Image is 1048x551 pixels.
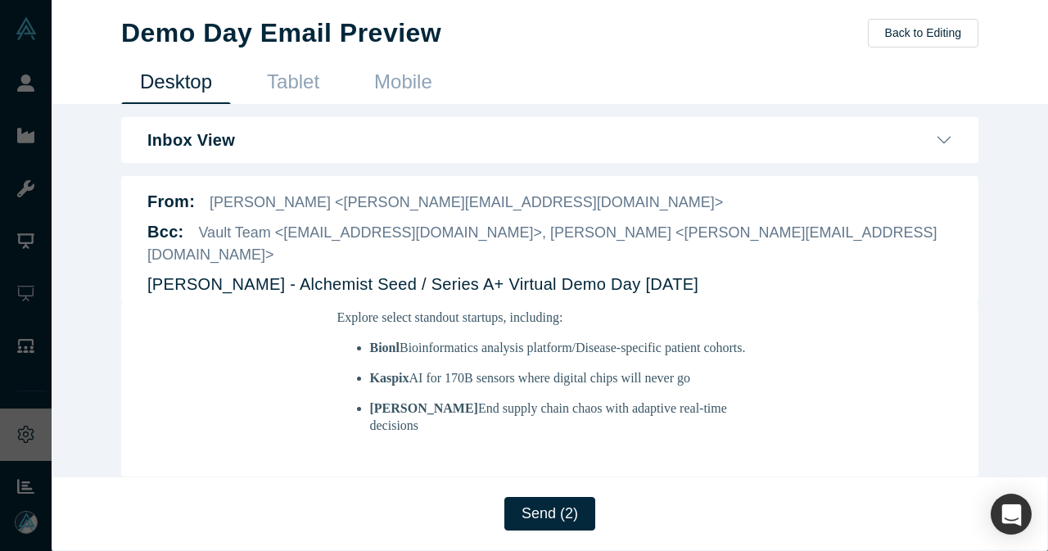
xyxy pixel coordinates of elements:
p: [PERSON_NAME] - Alchemist Seed / Series A+ Virtual Demo Day [DATE] [147,272,698,296]
iframe: DemoDay Email Preview [147,302,952,463]
h1: Demo Day Email Preview [121,17,441,48]
a: Desktop [121,65,231,104]
b: Bcc : [147,223,184,241]
b: From: [147,192,195,210]
span: [PERSON_NAME] <[PERSON_NAME][EMAIL_ADDRESS][DOMAIN_NAME]> [210,194,723,210]
a: Tablet [248,65,338,104]
b: Inbox View [147,130,235,150]
button: Back to Editing [868,19,978,47]
button: Send (2) [504,497,595,531]
a: Mobile [355,65,451,104]
button: Inbox View [147,130,952,150]
span: Vault Team <[EMAIL_ADDRESS][DOMAIN_NAME]>, [PERSON_NAME] <[PERSON_NAME][EMAIL_ADDRESS][DOMAIN_NAME]> [147,224,937,263]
